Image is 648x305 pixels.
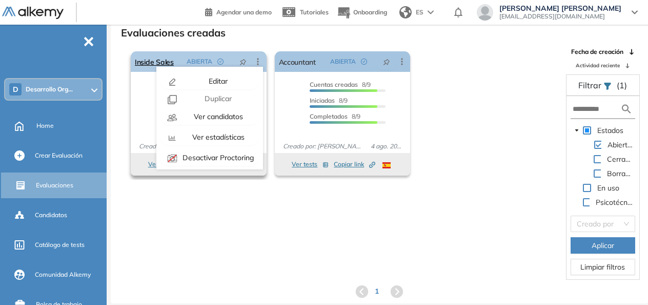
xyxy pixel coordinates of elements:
button: Ver candidatos [160,108,259,125]
span: Evaluaciones [36,181,73,190]
span: Comunidad Alkemy [35,270,91,279]
button: Ver tests [292,158,329,170]
span: Catálogo de tests [35,240,85,250]
span: check-circle [217,59,224,65]
span: Onboarding [353,8,387,16]
span: Cuentas creadas [310,81,358,88]
span: En uso [597,183,619,193]
span: [PERSON_NAME] [PERSON_NAME] [499,4,621,12]
span: En uso [595,182,621,194]
span: caret-down [574,128,579,133]
span: Creado por: [PERSON_NAME] [279,142,367,151]
button: Desactivar Proctoring [160,149,259,166]
span: 4 ago. 2025 [367,142,406,151]
span: 8/9 [310,112,360,120]
span: pushpin [383,58,390,66]
img: ESP [382,162,391,168]
span: Psicotécnicos [596,198,640,207]
button: Aplicar [571,237,635,254]
span: Ver estadísticas [190,132,245,142]
a: Inside Sales [135,51,174,72]
button: Limpiar filtros [571,259,635,275]
button: pushpin [375,53,398,70]
button: Onboarding [337,2,387,24]
span: Limpiar filtros [580,261,625,273]
span: Aplicar [592,240,614,251]
img: arrow [428,10,434,14]
span: 8/9 [310,81,371,88]
span: 8/9 [310,97,348,104]
span: ES [416,8,423,17]
h3: Evaluaciones creadas [121,27,226,39]
button: Duplicar [160,93,259,104]
span: Ver candidatos [192,112,243,121]
img: search icon [620,103,633,116]
span: Cerradas [605,153,635,165]
span: Desactivar Proctoring [180,153,254,162]
span: Crear Evaluación [35,151,83,160]
span: Creado por: [PERSON_NAME] [PERSON_NAME] [135,142,230,151]
span: Actividad reciente [576,62,620,69]
span: (1) [617,79,627,91]
span: Abiertas [607,140,635,149]
span: ABIERTA [330,57,356,66]
button: Ver estadísticas [160,129,259,145]
span: D [13,85,18,93]
span: Estados [595,124,625,137]
span: Completados [310,112,348,120]
button: pushpin [232,53,254,70]
span: Tutoriales [300,8,329,16]
span: Fecha de creación [571,47,623,56]
span: Psicotécnicos [594,196,635,208]
span: Borrador [607,169,636,178]
span: Home [36,121,54,130]
a: Accountant [279,51,316,72]
span: Iniciadas [310,97,335,104]
span: Cerradas [607,155,637,164]
span: 1 [375,286,379,297]
span: ABIERTA [187,57,212,66]
button: Ver tests [148,158,185,170]
button: Editar [160,73,259,89]
span: check-circle [361,59,367,65]
span: Editar [207,77,228,86]
span: Borrador [605,167,635,180]
span: Filtrar [578,80,603,90]
span: Abiertas [605,139,635,151]
button: Copiar link [334,158,375,170]
img: world [399,6,412,18]
span: Copiar link [334,160,375,169]
a: Agendar una demo [205,5,272,17]
span: [EMAIL_ADDRESS][DOMAIN_NAME] [499,12,621,21]
span: Duplicar [202,94,232,103]
span: Estados [597,126,623,135]
span: Agendar una demo [216,8,272,16]
span: Desarrollo Org... [26,85,73,93]
span: pushpin [239,58,247,66]
span: Candidatos [35,211,67,220]
img: Logo [2,7,64,20]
